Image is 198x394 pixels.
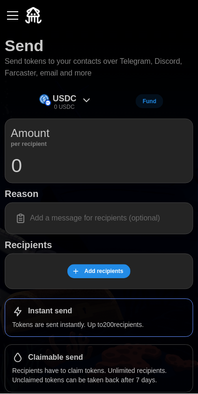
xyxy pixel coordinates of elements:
h1: Recipients [5,239,193,251]
p: Amount [11,125,50,142]
p: 0 USDC [54,103,75,111]
span: Fund [143,95,156,108]
p: USDC [53,92,77,106]
img: Quidli [25,7,42,23]
p: Recipients have to claim tokens. Unlimited recipients. Unclaimed tokens can be taken back after 7... [12,366,186,386]
button: Fund [136,94,163,108]
p: Tokens are sent instantly. Up to 200 recipients. [12,320,186,330]
h1: Instant send [28,307,72,317]
input: 0 [11,154,187,177]
h1: Reason [5,188,193,200]
p: per recipient [11,142,50,146]
input: Add a message for recipients (optional) [11,209,187,228]
button: Add recipients [67,265,131,279]
p: Send tokens to your contacts over Telegram, Discord, Farcaster, email and more [5,56,193,79]
h1: Claimable send [28,353,83,363]
span: Add recipients [84,265,123,278]
h1: Send [5,35,44,56]
img: USDC (on Base) [39,94,49,104]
